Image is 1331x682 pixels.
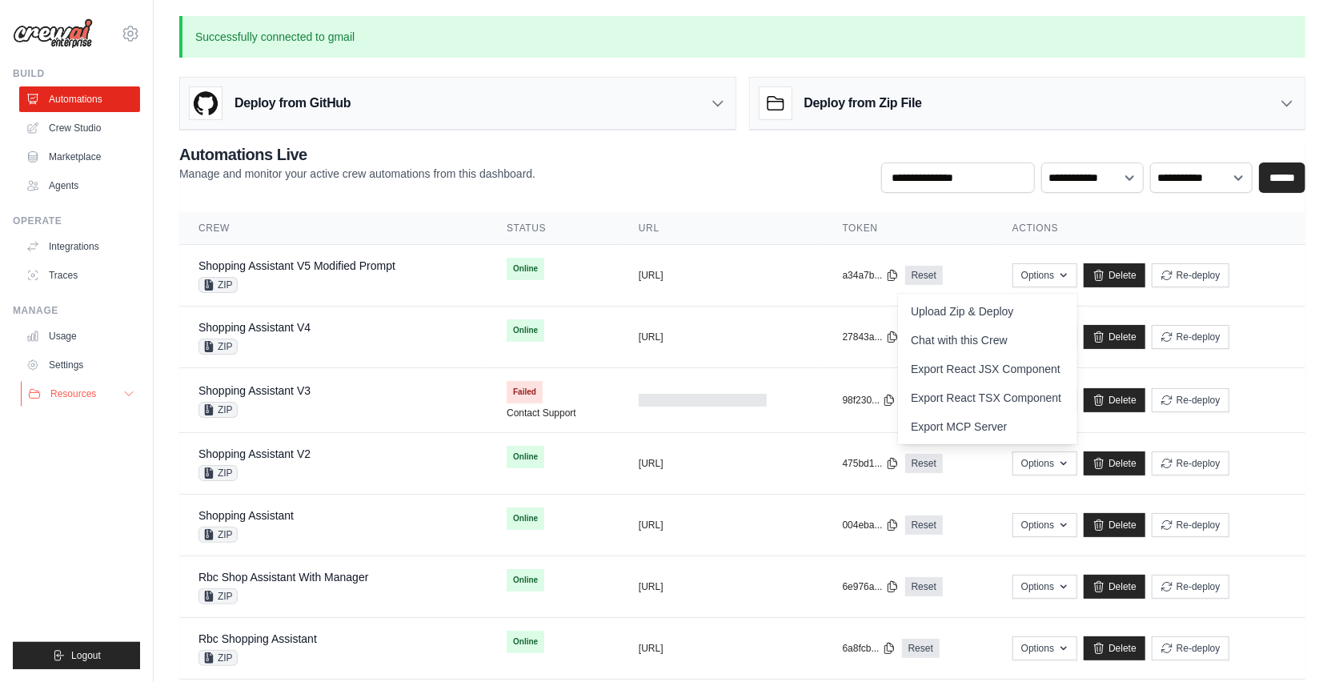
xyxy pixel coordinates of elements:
[198,527,238,543] span: ZIP
[198,277,238,293] span: ZIP
[507,258,544,280] span: Online
[905,454,943,473] a: Reset
[1012,451,1077,475] button: Options
[1152,636,1229,660] button: Re-deploy
[843,580,899,593] button: 6e976a...
[198,588,238,604] span: ZIP
[507,446,544,468] span: Online
[507,407,576,419] a: Contact Support
[1012,263,1077,287] button: Options
[1152,325,1229,349] button: Re-deploy
[198,259,395,272] a: Shopping Assistant V5 Modified Prompt
[1084,388,1145,412] a: Delete
[19,352,140,378] a: Settings
[1012,513,1077,537] button: Options
[198,465,238,481] span: ZIP
[1152,575,1229,599] button: Re-deploy
[198,384,311,397] a: Shopping Assistant V3
[179,143,535,166] h2: Automations Live
[487,212,619,245] th: Status
[843,394,896,407] button: 98f230...
[19,263,140,288] a: Traces
[619,212,824,245] th: URL
[1152,263,1229,287] button: Re-deploy
[843,457,899,470] button: 475bd1...
[898,297,1026,326] button: Upload Zip & Deploy
[905,266,943,285] a: Reset
[507,507,544,530] span: Online
[1152,388,1229,412] button: Re-deploy
[198,339,238,355] span: ZIP
[843,331,899,343] button: 27843a...
[898,326,1077,355] a: Chat with this Crew
[13,215,140,227] div: Operate
[905,516,943,535] a: Reset
[198,650,238,666] span: ZIP
[235,94,351,113] h3: Deploy from GitHub
[905,577,943,596] a: Reset
[1152,513,1229,537] button: Re-deploy
[1084,575,1145,599] a: Delete
[898,412,1077,441] a: Export MCP Server
[71,649,101,662] span: Logout
[19,323,140,349] a: Usage
[19,115,140,141] a: Crew Studio
[898,355,1077,383] a: Export React JSX Component
[50,387,96,400] span: Resources
[179,16,1305,58] p: Successfully connected to gmail
[1084,451,1145,475] a: Delete
[1084,325,1145,349] a: Delete
[19,234,140,259] a: Integrations
[179,166,535,182] p: Manage and monitor your active crew automations from this dashboard.
[507,569,544,592] span: Online
[1084,636,1145,660] a: Delete
[19,173,140,199] a: Agents
[898,383,1077,412] a: Export React TSX Component
[19,144,140,170] a: Marketplace
[507,631,544,653] span: Online
[198,632,317,645] a: Rbc Shopping Assistant
[902,639,940,658] a: Reset
[13,67,140,80] div: Build
[804,94,922,113] h3: Deploy from Zip File
[507,319,544,342] span: Online
[198,571,368,584] a: Rbc Shop Assistant With Manager
[198,321,311,334] a: Shopping Assistant V4
[13,18,93,49] img: Logo
[198,402,238,418] span: ZIP
[507,381,543,403] span: Failed
[843,269,899,282] button: a34a7b...
[1152,451,1229,475] button: Re-deploy
[1084,513,1145,537] a: Delete
[21,381,142,407] button: Resources
[19,86,140,112] a: Automations
[179,212,487,245] th: Crew
[824,212,993,245] th: Token
[1012,575,1077,599] button: Options
[843,519,899,532] button: 004eba...
[843,642,896,655] button: 6a8fcb...
[190,87,222,119] img: GitHub Logo
[993,212,1305,245] th: Actions
[1084,263,1145,287] a: Delete
[13,304,140,317] div: Manage
[1012,636,1077,660] button: Options
[198,509,294,522] a: Shopping Assistant
[198,447,311,460] a: Shopping Assistant V2
[13,642,140,669] button: Logout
